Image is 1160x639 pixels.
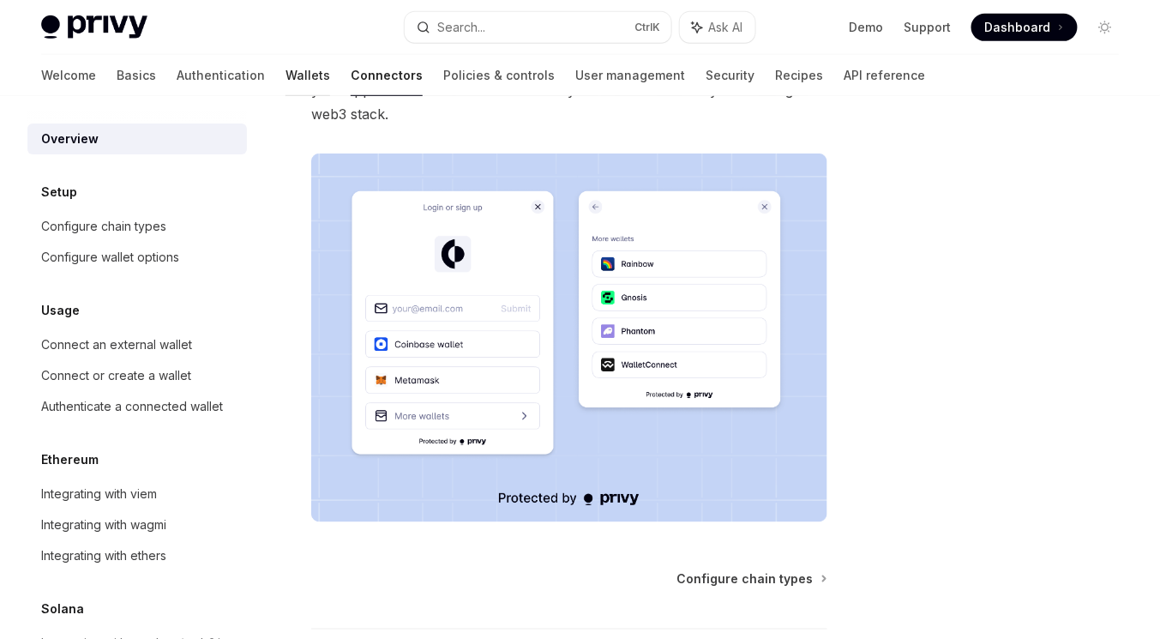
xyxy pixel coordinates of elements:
[311,154,827,522] img: Connectors3
[575,55,685,96] a: User management
[41,300,80,321] h5: Usage
[849,19,883,36] a: Demo
[41,55,96,96] a: Welcome
[41,484,157,504] div: Integrating with viem
[351,55,423,96] a: Connectors
[27,124,247,154] a: Overview
[41,546,166,566] div: Integrating with ethers
[27,540,247,571] a: Integrating with ethers
[41,15,147,39] img: light logo
[1091,14,1119,41] button: Toggle dark mode
[27,329,247,360] a: Connect an external wallet
[904,19,951,36] a: Support
[676,570,813,588] span: Configure chain types
[41,216,166,237] div: Configure chain types
[27,242,247,273] a: Configure wallet options
[680,12,755,43] button: Ask AI
[844,55,925,96] a: API reference
[117,55,156,96] a: Basics
[27,479,247,509] a: Integrating with viem
[27,360,247,391] a: Connect or create a wallet
[41,365,191,386] div: Connect or create a wallet
[41,129,99,149] div: Overview
[41,247,179,268] div: Configure wallet options
[41,182,77,202] h5: Setup
[437,17,485,38] div: Search...
[443,55,555,96] a: Policies & controls
[971,14,1078,41] a: Dashboard
[27,391,247,422] a: Authenticate a connected wallet
[985,19,1051,36] span: Dashboard
[775,55,823,96] a: Recipes
[635,21,661,34] span: Ctrl K
[706,55,754,96] a: Security
[27,509,247,540] a: Integrating with wagmi
[27,211,247,242] a: Configure chain types
[41,335,192,355] div: Connect an external wallet
[285,55,330,96] a: Wallets
[709,19,743,36] span: Ask AI
[41,396,223,417] div: Authenticate a connected wallet
[177,55,265,96] a: Authentication
[405,12,670,43] button: Search...CtrlK
[676,570,826,588] a: Configure chain types
[41,449,99,470] h5: Ethereum
[41,515,166,535] div: Integrating with wagmi
[41,599,84,619] h5: Solana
